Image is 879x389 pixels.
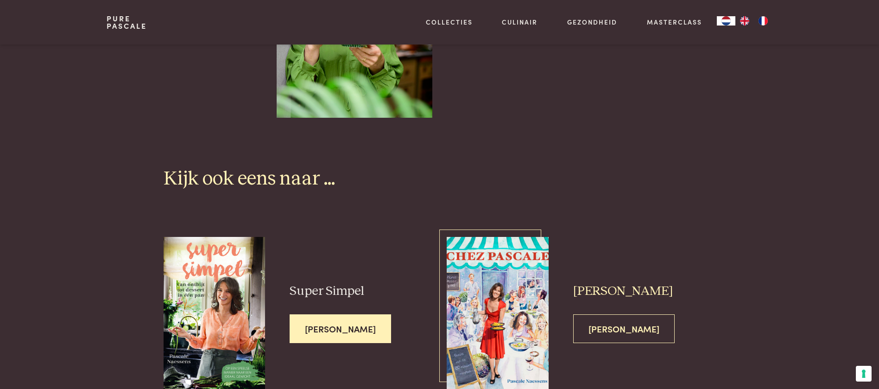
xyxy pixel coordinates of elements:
[856,366,872,382] button: Uw voorkeuren voor toestemming voor trackingtechnologieën
[717,16,735,26] div: Language
[735,16,772,26] ul: Language list
[717,16,735,26] a: NL
[290,283,432,300] h3: Super Simpel
[717,16,772,26] aside: Language selected: Nederlands
[502,17,538,27] a: Culinair
[573,283,715,300] h3: [PERSON_NAME]
[107,15,147,30] a: PurePascale
[567,17,617,27] a: Gezondheid
[754,16,772,26] a: FR
[735,16,754,26] a: EN
[573,314,675,344] span: [PERSON_NAME]
[164,167,716,191] h2: Kijk ook eens naar ...
[426,17,473,27] a: Collecties
[290,314,391,344] span: [PERSON_NAME]
[647,17,702,27] a: Masterclass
